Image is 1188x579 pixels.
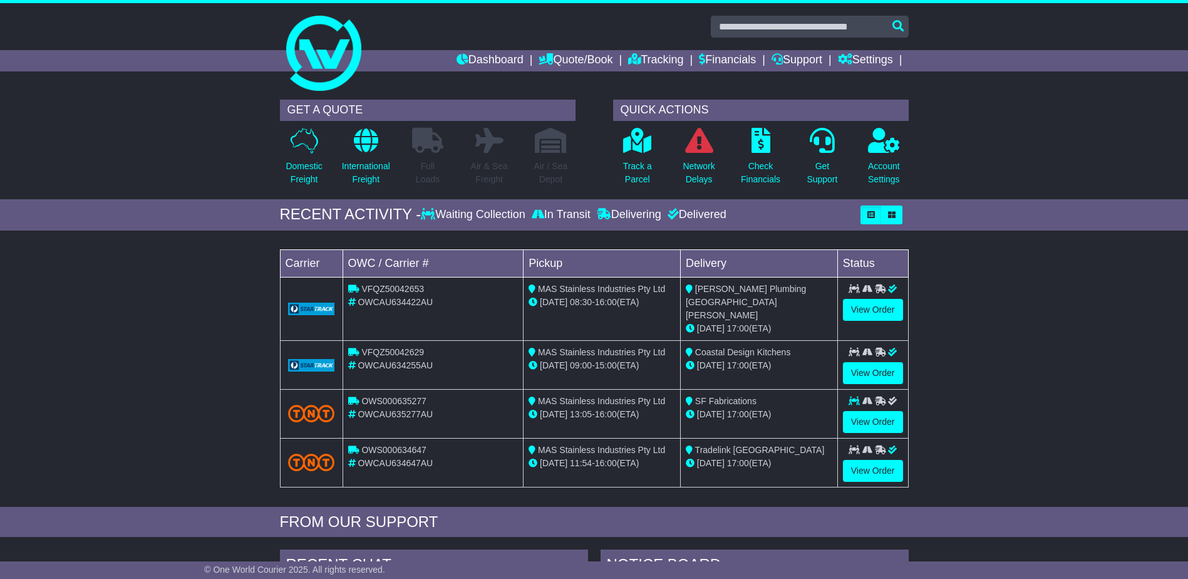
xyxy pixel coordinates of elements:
[699,50,756,71] a: Financials
[697,458,725,468] span: [DATE]
[570,360,592,370] span: 09:00
[471,160,508,186] p: Air & Sea Freight
[741,160,780,186] p: Check Financials
[867,127,901,193] a: AccountSettings
[843,411,903,433] a: View Order
[595,297,617,307] span: 16:00
[686,359,832,372] div: (ETA)
[806,127,838,193] a: GetSupport
[594,208,664,222] div: Delivering
[361,347,424,357] span: VFQZ50042629
[772,50,822,71] a: Support
[595,360,617,370] span: 15:00
[697,409,725,419] span: [DATE]
[628,50,683,71] a: Tracking
[529,208,594,222] div: In Transit
[538,347,665,357] span: MAS Stainless Industries Pty Ltd
[538,284,665,294] span: MAS Stainless Industries Pty Ltd
[727,458,749,468] span: 17:00
[697,323,725,333] span: [DATE]
[534,160,568,186] p: Air / Sea Depot
[695,445,825,455] span: Tradelink [GEOGRAPHIC_DATA]
[623,160,652,186] p: Track a Parcel
[529,359,675,372] div: - (ETA)
[280,513,909,531] div: FROM OUR SUPPORT
[695,396,757,406] span: SF Fabrications
[539,50,612,71] a: Quote/Book
[622,127,653,193] a: Track aParcel
[529,457,675,470] div: - (ETA)
[613,100,909,121] div: QUICK ACTIONS
[529,296,675,309] div: - (ETA)
[664,208,726,222] div: Delivered
[868,160,900,186] p: Account Settings
[361,284,424,294] span: VFQZ50042653
[843,299,903,321] a: View Order
[807,160,837,186] p: Get Support
[288,454,335,471] img: TNT_Domestic.png
[286,160,322,186] p: Domestic Freight
[421,208,528,222] div: Waiting Collection
[280,249,343,277] td: Carrier
[341,127,391,193] a: InternationalFreight
[288,405,335,422] img: TNT_Domestic.png
[204,565,385,575] span: © One World Courier 2025. All rights reserved.
[540,360,567,370] span: [DATE]
[529,408,675,421] div: - (ETA)
[595,409,617,419] span: 16:00
[540,458,567,468] span: [DATE]
[727,360,749,370] span: 17:00
[686,284,806,320] span: [PERSON_NAME] Plumbing [GEOGRAPHIC_DATA][PERSON_NAME]
[361,445,426,455] span: OWS000634647
[837,249,908,277] td: Status
[358,409,433,419] span: OWCAU635277AU
[682,127,715,193] a: NetworkDelays
[843,362,903,384] a: View Order
[358,297,433,307] span: OWCAU634422AU
[683,160,715,186] p: Network Delays
[343,249,524,277] td: OWC / Carrier #
[727,323,749,333] span: 17:00
[280,100,576,121] div: GET A QUOTE
[524,249,681,277] td: Pickup
[540,297,567,307] span: [DATE]
[570,409,592,419] span: 13:05
[288,359,335,372] img: GetCarrierServiceLogo
[570,297,592,307] span: 08:30
[838,50,893,71] a: Settings
[843,460,903,482] a: View Order
[595,458,617,468] span: 16:00
[538,396,665,406] span: MAS Stainless Industries Pty Ltd
[285,127,323,193] a: DomesticFreight
[686,457,832,470] div: (ETA)
[680,249,837,277] td: Delivery
[727,409,749,419] span: 17:00
[361,396,426,406] span: OWS000635277
[358,458,433,468] span: OWCAU634647AU
[540,409,567,419] span: [DATE]
[695,347,791,357] span: Coastal Design Kitchens
[570,458,592,468] span: 11:54
[280,206,421,224] div: RECENT ACTIVITY -
[358,360,433,370] span: OWCAU634255AU
[686,408,832,421] div: (ETA)
[686,322,832,335] div: (ETA)
[457,50,524,71] a: Dashboard
[740,127,781,193] a: CheckFinancials
[288,303,335,315] img: GetCarrierServiceLogo
[538,445,665,455] span: MAS Stainless Industries Pty Ltd
[342,160,390,186] p: International Freight
[412,160,443,186] p: Full Loads
[697,360,725,370] span: [DATE]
